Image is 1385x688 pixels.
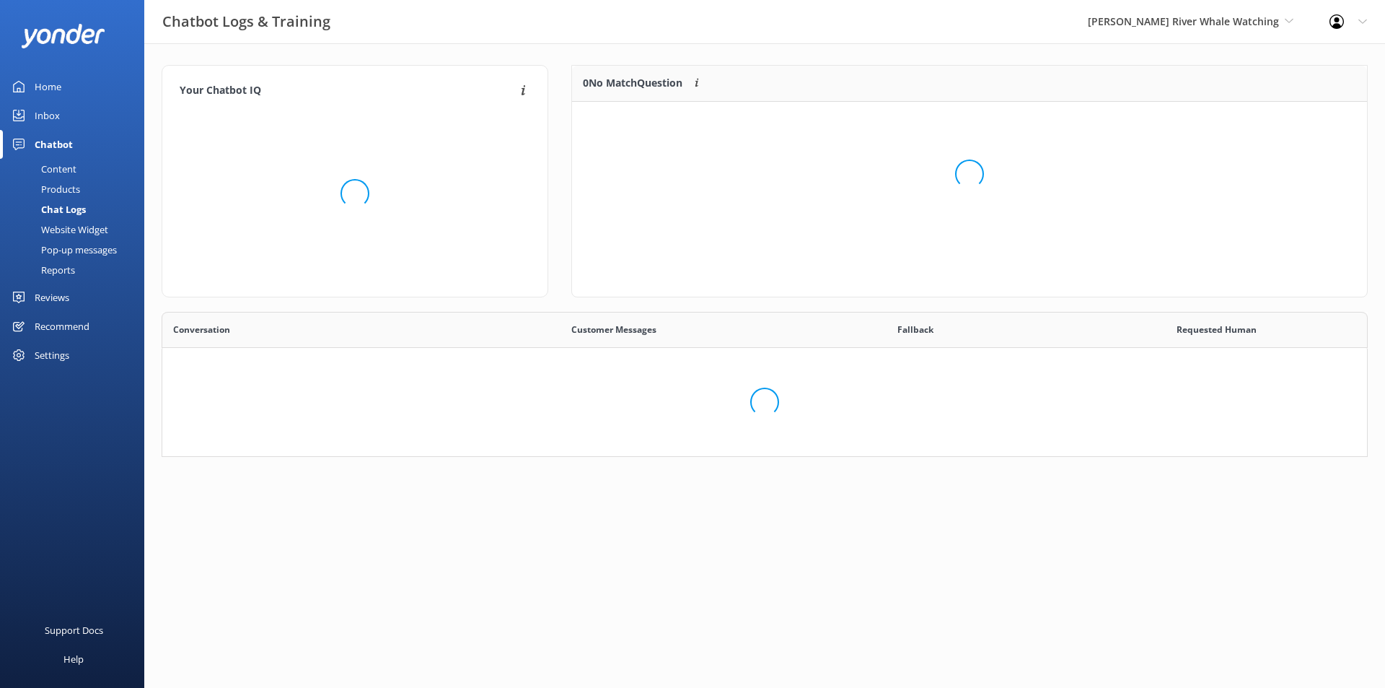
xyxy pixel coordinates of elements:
[9,219,144,240] a: Website Widget
[173,323,230,336] span: Conversation
[572,102,1367,246] div: grid
[35,130,73,159] div: Chatbot
[162,10,330,33] h3: Chatbot Logs & Training
[45,616,103,645] div: Support Docs
[1088,14,1279,28] span: [PERSON_NAME] River Whale Watching
[22,24,105,48] img: yonder-white-logo.png
[35,341,69,370] div: Settings
[583,75,682,91] p: 0 No Match Question
[35,72,61,101] div: Home
[35,283,69,312] div: Reviews
[9,179,144,199] a: Products
[9,260,75,280] div: Reports
[9,179,80,199] div: Products
[162,348,1368,456] div: grid
[571,323,656,336] span: Customer Messages
[9,260,144,280] a: Reports
[9,240,144,260] a: Pop-up messages
[9,240,117,260] div: Pop-up messages
[180,83,516,99] h4: Your Chatbot IQ
[9,159,76,179] div: Content
[63,645,84,674] div: Help
[9,219,108,240] div: Website Widget
[35,312,89,341] div: Recommend
[9,159,144,179] a: Content
[35,101,60,130] div: Inbox
[9,199,86,219] div: Chat Logs
[9,199,144,219] a: Chat Logs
